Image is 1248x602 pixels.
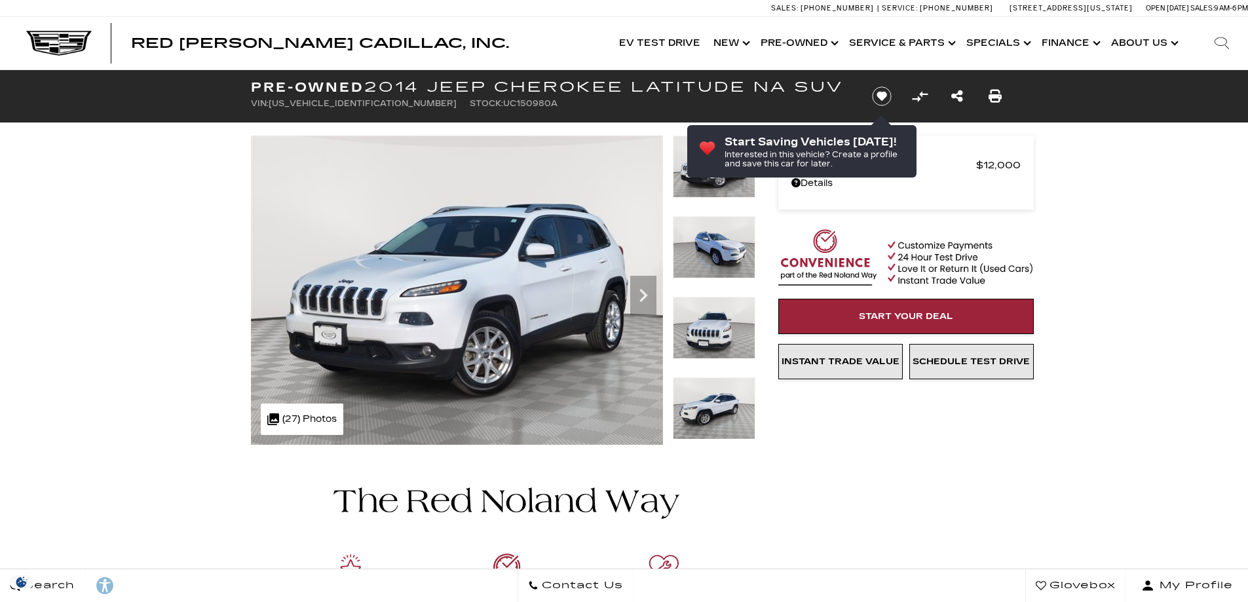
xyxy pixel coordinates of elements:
span: Instant Trade Value [782,356,899,367]
a: New [707,17,754,69]
a: Service: [PHONE_NUMBER] [877,5,996,12]
span: Search [20,576,75,595]
a: EV Test Drive [613,17,707,69]
span: Service: [882,4,918,12]
a: About Us [1105,17,1182,69]
span: Open [DATE] [1146,4,1189,12]
span: Stock: [470,99,503,108]
a: Start Your Deal [778,299,1034,334]
a: Contact Us [518,569,633,602]
a: Specials [960,17,1035,69]
button: Save vehicle [867,86,896,107]
a: Sales: [PHONE_NUMBER] [771,5,877,12]
span: Sales: [1190,4,1214,12]
span: My Profile [1154,576,1233,595]
img: Used 2014 White Jeep Latitude image 1 [251,136,663,445]
button: Compare Vehicle [910,86,930,106]
span: 9 AM-6 PM [1214,4,1248,12]
img: Used 2014 White Jeep Latitude image 4 [673,377,755,440]
span: Glovebox [1046,576,1116,595]
img: Cadillac Dark Logo with Cadillac White Text [26,31,92,56]
img: Used 2014 White Jeep Latitude image 3 [673,297,755,359]
a: Glovebox [1025,569,1126,602]
a: [STREET_ADDRESS][US_STATE] [1010,4,1133,12]
span: Red [PERSON_NAME] Cadillac, Inc. [131,35,509,51]
span: Schedule Test Drive [913,356,1030,367]
img: Opt-Out Icon [7,575,37,589]
a: Share this Pre-Owned 2014 Jeep Cherokee Latitude NA SUV [951,87,963,105]
a: Red [PERSON_NAME] $12,000 [791,156,1021,174]
h1: 2014 Jeep Cherokee Latitude NA SUV [251,80,850,94]
a: Instant Trade Value [778,344,903,379]
section: Click to Open Cookie Consent Modal [7,575,37,589]
a: Schedule Test Drive [909,344,1034,379]
span: [PHONE_NUMBER] [801,4,874,12]
a: Print this Pre-Owned 2014 Jeep Cherokee Latitude NA SUV [989,87,1002,105]
div: (27) Photos [261,404,343,435]
span: Contact Us [539,576,623,595]
span: [US_VEHICLE_IDENTIFICATION_NUMBER] [269,99,457,108]
img: Used 2014 White Jeep Latitude image 2 [673,216,755,278]
span: UC150980A [503,99,558,108]
a: Finance [1035,17,1105,69]
img: Used 2014 White Jeep Latitude image 1 [673,136,755,198]
span: Red [PERSON_NAME] [791,156,976,174]
a: Red [PERSON_NAME] Cadillac, Inc. [131,37,509,50]
span: Sales: [771,4,799,12]
a: Pre-Owned [754,17,842,69]
span: VIN: [251,99,269,108]
a: Service & Parts [842,17,960,69]
div: Next [630,276,656,315]
span: Start Your Deal [859,311,953,322]
a: Details [791,174,1021,193]
strong: Pre-Owned [251,79,364,95]
span: $12,000 [976,156,1021,174]
span: [PHONE_NUMBER] [920,4,993,12]
button: Open user profile menu [1126,569,1248,602]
